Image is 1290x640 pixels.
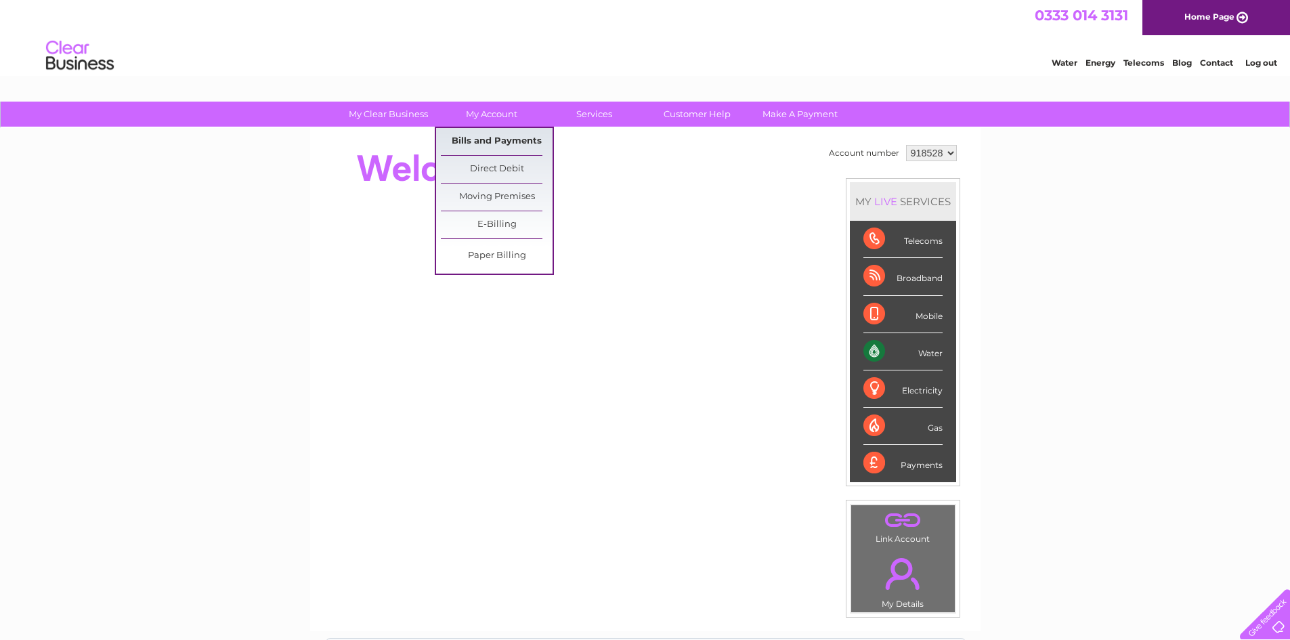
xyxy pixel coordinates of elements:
a: Energy [1085,58,1115,68]
a: Direct Debit [441,156,553,183]
td: Account number [825,142,903,165]
img: logo.png [45,35,114,77]
a: Paper Billing [441,242,553,270]
div: MY SERVICES [850,182,956,221]
a: Moving Premises [441,184,553,211]
a: . [855,509,951,532]
div: Gas [863,408,943,445]
div: Electricity [863,370,943,408]
div: Mobile [863,296,943,333]
a: Make A Payment [744,102,856,127]
a: 0333 014 3131 [1035,7,1128,24]
a: Contact [1200,58,1233,68]
div: Telecoms [863,221,943,258]
td: Link Account [851,505,955,547]
div: Water [863,333,943,370]
a: E-Billing [441,211,553,238]
a: Blog [1172,58,1192,68]
a: Customer Help [641,102,753,127]
div: LIVE [872,195,900,208]
a: Log out [1245,58,1277,68]
div: Payments [863,445,943,482]
a: Telecoms [1123,58,1164,68]
a: Water [1052,58,1077,68]
a: Services [538,102,650,127]
a: My Clear Business [332,102,444,127]
a: Bills and Payments [441,128,553,155]
a: My Account [435,102,547,127]
td: My Details [851,547,955,613]
div: Clear Business is a trading name of Verastar Limited (registered in [GEOGRAPHIC_DATA] No. 3667643... [326,7,966,66]
a: . [855,550,951,597]
div: Broadband [863,258,943,295]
